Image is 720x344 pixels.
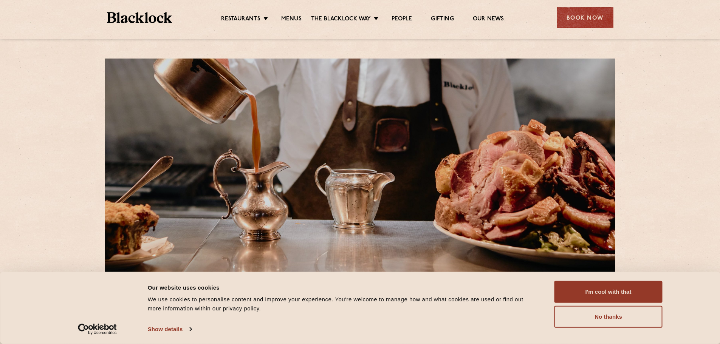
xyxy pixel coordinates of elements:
[554,306,663,328] button: No thanks
[64,324,130,335] a: Usercentrics Cookiebot - opens in a new window
[148,324,192,335] a: Show details
[107,12,172,23] img: BL_Textured_Logo-footer-cropped.svg
[554,281,663,303] button: I'm cool with that
[148,283,537,292] div: Our website uses cookies
[221,15,260,24] a: Restaurants
[431,15,454,24] a: Gifting
[281,15,302,24] a: Menus
[148,295,537,313] div: We use cookies to personalise content and improve your experience. You're welcome to manage how a...
[557,7,613,28] div: Book Now
[473,15,504,24] a: Our News
[392,15,412,24] a: People
[311,15,371,24] a: The Blacklock Way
